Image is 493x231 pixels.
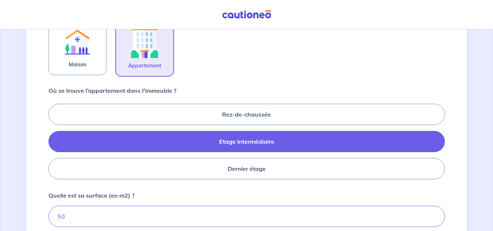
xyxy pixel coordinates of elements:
p: Quelle est sa surface (en m2) ? [48,191,134,200]
img: Cautioneo [219,10,274,19]
img: illu_apartment.svg [125,21,164,61]
input: Ex : 67 [48,206,445,227]
label: Dernier étage [48,158,445,179]
img: illu_rent.svg [58,20,97,60]
label: Rez-de-chaussée [48,104,445,125]
span: Maison [69,60,86,69]
span: Appartement [128,61,161,70]
label: Etage intermédiaire [48,131,445,152]
p: Où se trouve l’appartement dans l’immeuble ? [48,86,176,95]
